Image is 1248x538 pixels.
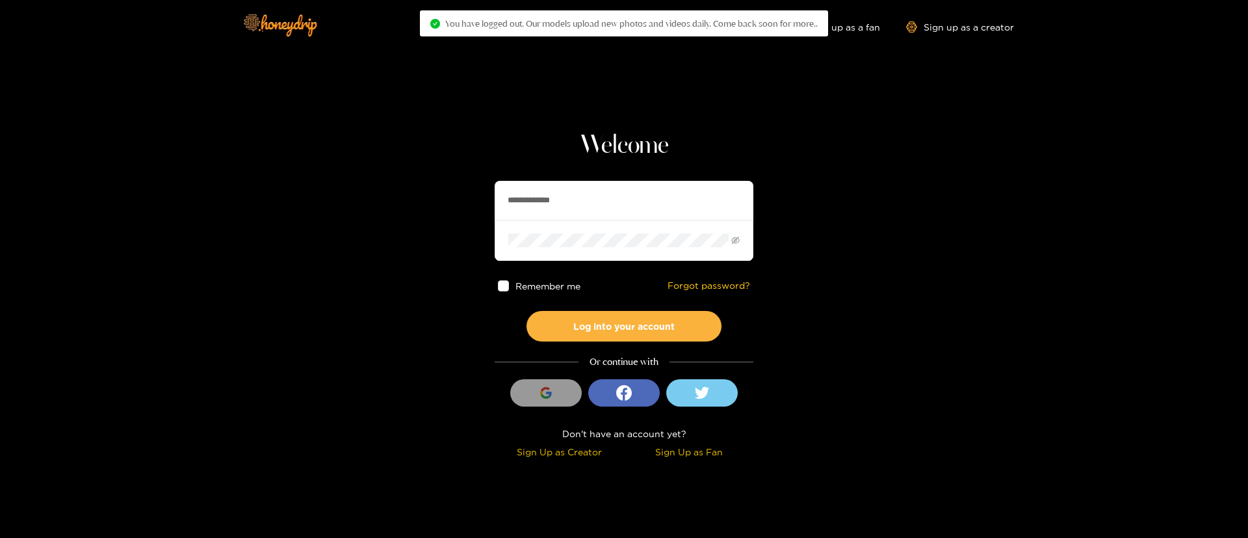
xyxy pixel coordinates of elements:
a: Sign up as a creator [906,21,1014,33]
button: Log into your account [526,311,721,342]
div: Sign Up as Creator [498,444,621,459]
span: Remember me [515,281,580,291]
span: eye-invisible [731,236,740,245]
span: check-circle [430,19,440,29]
h1: Welcome [495,130,753,161]
span: You have logged out. Our models upload new photos and videos daily. Come back soon for more.. [445,18,818,29]
div: Don't have an account yet? [495,426,753,441]
div: Or continue with [495,355,753,370]
a: Sign up as a fan [791,21,880,33]
div: Sign Up as Fan [627,444,750,459]
a: Forgot password? [668,280,750,291]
